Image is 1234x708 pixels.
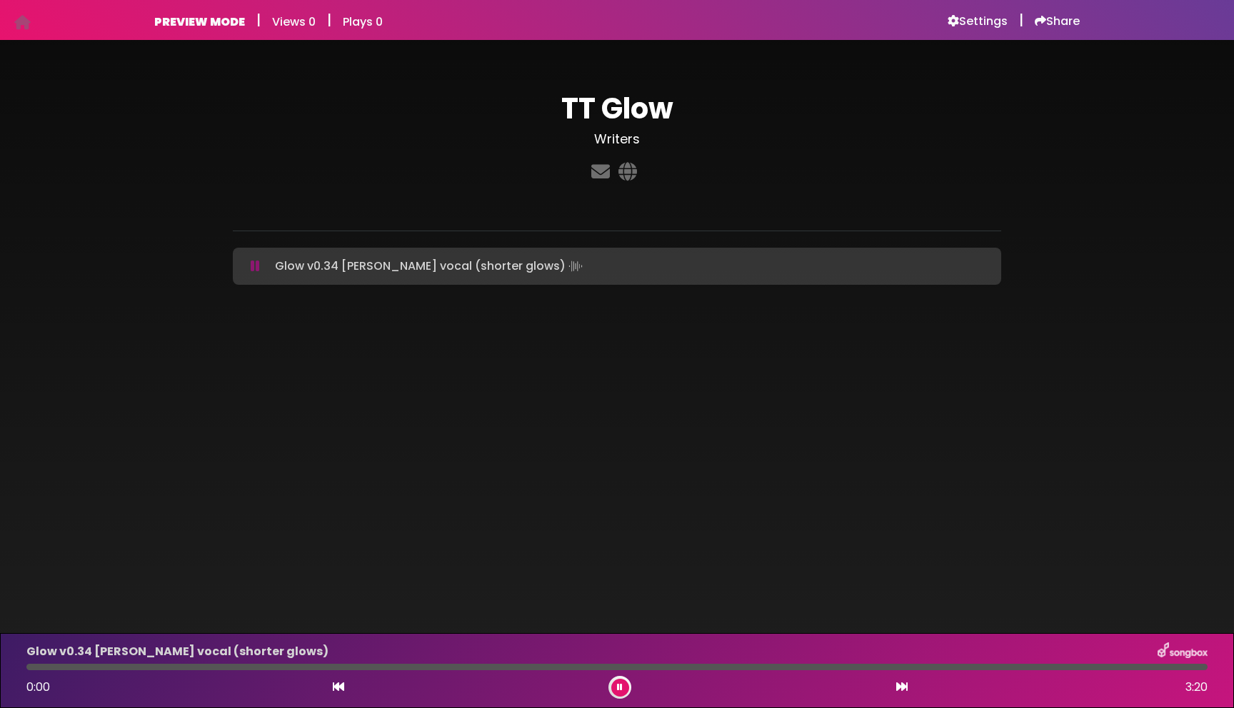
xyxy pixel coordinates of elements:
a: Settings [948,14,1008,29]
h5: | [256,11,261,29]
h6: PREVIEW MODE [154,15,245,29]
h5: | [327,11,331,29]
p: Glow v0.34 [PERSON_NAME] vocal (shorter glows) [275,256,586,276]
h5: | [1019,11,1023,29]
h3: Writers [233,131,1001,147]
h6: Views 0 [272,15,316,29]
a: Share [1035,14,1080,29]
h6: Plays 0 [343,15,383,29]
img: waveform4.gif [566,256,586,276]
h1: TT Glow [233,91,1001,126]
